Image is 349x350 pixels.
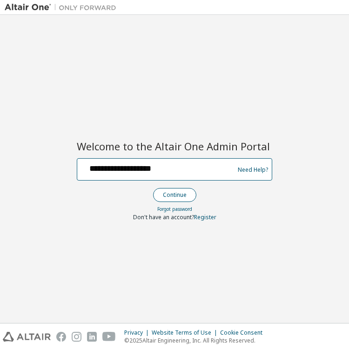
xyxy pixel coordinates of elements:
img: facebook.svg [56,332,66,342]
img: linkedin.svg [87,332,97,342]
a: Need Help? [238,169,268,170]
span: Don't have an account? [133,213,194,221]
div: Website Terms of Use [152,329,220,337]
a: Forgot password [157,206,192,212]
div: Privacy [124,329,152,337]
div: Cookie Consent [220,329,268,337]
img: altair_logo.svg [3,332,51,342]
p: © 2025 Altair Engineering, Inc. All Rights Reserved. [124,337,268,344]
h2: Welcome to the Altair One Admin Portal [77,140,272,153]
img: Altair One [5,3,121,12]
button: Continue [153,188,196,202]
img: instagram.svg [72,332,81,342]
img: youtube.svg [102,332,116,342]
a: Register [194,213,216,221]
